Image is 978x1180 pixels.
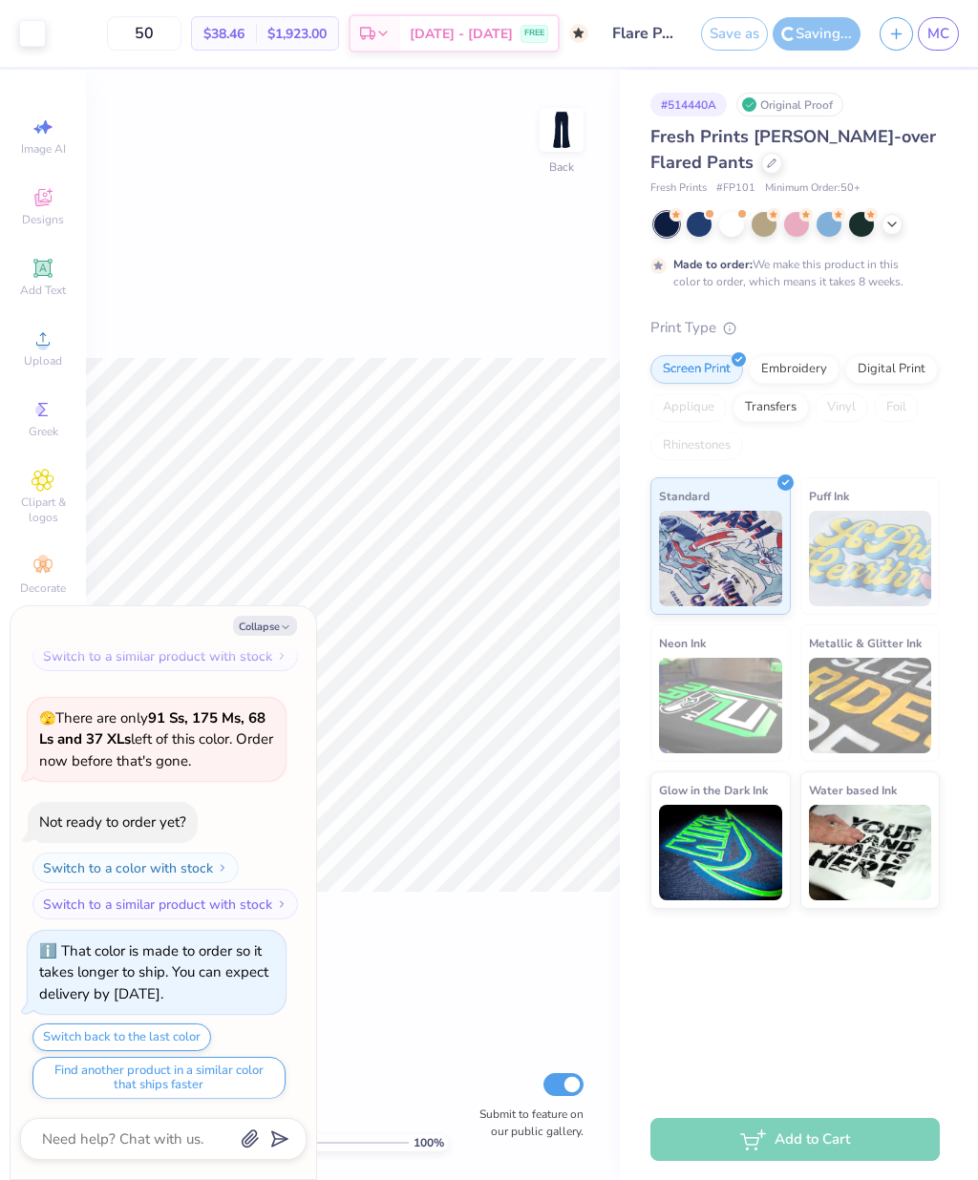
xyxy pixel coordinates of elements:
label: Submit to feature on our public gallery. [469,1106,584,1140]
button: Find another product in a similar color that ships faster [32,1057,286,1099]
div: Original Proof [736,93,843,116]
span: 🫣 [39,709,55,727]
span: # FP101 [716,180,755,197]
span: Fresh Prints [650,180,707,197]
div: Screen Print [650,355,743,384]
div: Applique [650,393,727,422]
div: Vinyl [815,393,868,422]
span: There are only left of this color. Order now before that's gone. [39,708,273,770]
img: Glow in the Dark Ink [659,805,782,900]
strong: 91 Ss, 175 Ms, 68 Ls and 37 XLs [39,708,266,749]
span: Image AI [21,141,66,157]
div: Print Type [650,317,940,339]
div: Transfers [733,393,809,422]
img: Water based Ink [809,805,932,900]
span: Fresh Prints [PERSON_NAME]-over Flared Pants [650,125,936,174]
span: Upload [24,353,62,369]
div: Back [549,158,574,176]
span: MC [927,23,949,45]
img: Switch to a color with stock [217,862,228,874]
span: $1,923.00 [267,24,327,44]
span: Puff Ink [809,486,849,506]
a: MC [918,17,959,51]
img: Switch to a similar product with stock [276,898,287,910]
span: Glow in the Dark Ink [659,780,768,800]
button: Collapse [233,616,297,636]
div: That color is made to order so it takes longer to ship. You can expect delivery by [DATE]. [39,941,268,1003]
span: Designs [22,212,64,227]
button: Switch back to the last color [32,1023,211,1051]
img: Puff Ink [809,511,932,606]
span: $38.46 [203,24,244,44]
strong: Made to order: [673,257,753,272]
img: Neon Ink [659,658,782,753]
div: Not ready to order yet? [39,812,186,832]
input: Untitled Design [598,14,691,53]
div: Digital Print [845,355,938,384]
img: Standard [659,511,782,606]
span: Neon Ink [659,633,706,653]
img: Back [542,111,581,149]
span: Water based Ink [809,780,897,800]
button: Switch to a similar product with stock [32,889,298,919]
div: We make this product in this color to order, which means it takes 8 weeks. [673,256,908,290]
img: Switch to a similar product with stock [276,650,287,662]
button: Switch to a color with stock [32,853,239,883]
span: Metallic & Glitter Ink [809,633,922,653]
span: Standard [659,486,710,506]
input: – – [107,16,181,51]
span: 100 % [414,1134,444,1151]
div: # 514440A [650,93,727,116]
span: Decorate [20,580,66,596]
span: FREE [524,27,544,40]
div: Embroidery [749,355,840,384]
span: Minimum Order: 50 + [765,180,861,197]
div: Rhinestones [650,432,743,460]
span: Greek [29,424,58,439]
div: Foil [874,393,919,422]
span: [DATE] - [DATE] [410,24,513,44]
button: Switch to a similar product with stock [32,641,298,671]
span: Clipart & logos [10,495,76,525]
img: Metallic & Glitter Ink [809,658,932,753]
span: Add Text [20,283,66,298]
